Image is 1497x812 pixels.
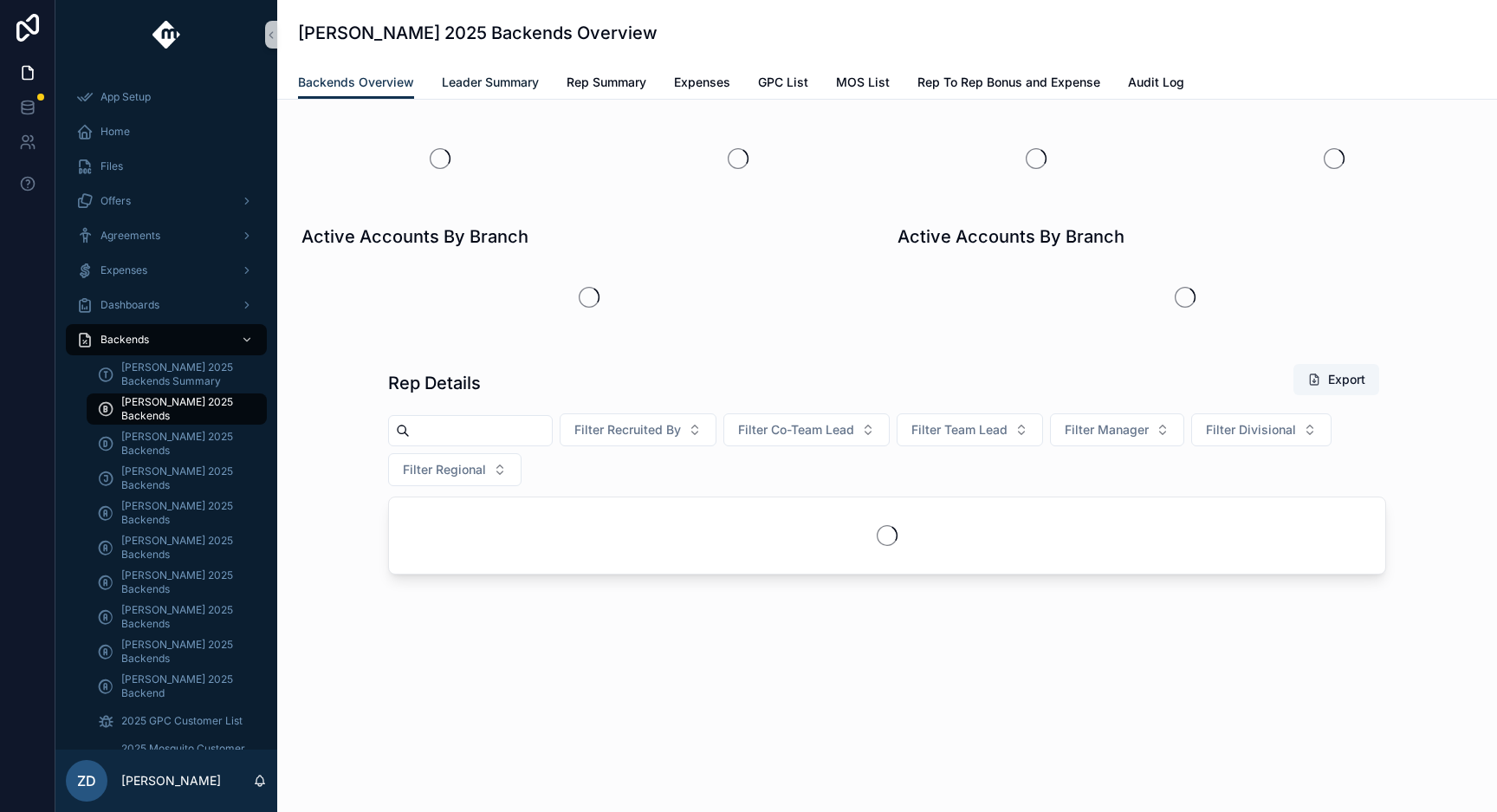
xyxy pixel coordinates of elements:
[301,224,528,249] h1: Active Accounts By Branch
[442,67,539,101] a: Leader Summary
[100,229,160,243] span: Agreements
[121,638,249,666] span: [PERSON_NAME] 2025 Backends
[87,740,267,771] a: 2025 Mosquito Customer List
[121,361,249,388] span: [PERSON_NAME] 2025 Backends Summary
[121,568,249,596] span: [PERSON_NAME] 2025 Backends
[87,601,267,633] a: [PERSON_NAME] 2025 Backends
[911,421,1008,438] span: Filter Team Lead
[574,421,681,438] span: Filter Recruited By
[298,74,414,91] span: Backends Overview
[100,90,151,104] span: App Setup
[121,672,249,700] span: [PERSON_NAME] 2025 Backend
[66,185,267,217] a: Offers
[298,67,414,100] a: Backends Overview
[87,428,267,459] a: [PERSON_NAME] 2025 Backends
[100,159,123,173] span: Files
[121,464,249,492] span: [PERSON_NAME] 2025 Backends
[121,534,249,562] span: [PERSON_NAME] 2025 Backends
[917,74,1100,91] span: Rep To Rep Bonus and Expense
[87,497,267,529] a: [PERSON_NAME] 2025 Backends
[121,772,221,789] p: [PERSON_NAME]
[442,74,539,91] span: Leader Summary
[87,359,267,390] a: [PERSON_NAME] 2025 Backends Summary
[388,371,481,395] h1: Rep Details
[298,21,658,45] h1: [PERSON_NAME] 2025 Backends Overview
[152,21,181,49] img: App logo
[388,453,522,486] button: Select Button
[121,499,249,527] span: [PERSON_NAME] 2025 Backends
[674,67,730,101] a: Expenses
[100,263,147,277] span: Expenses
[121,742,249,770] span: 2025 Mosquito Customer List
[87,671,267,702] a: [PERSON_NAME] 2025 Backend
[100,333,149,347] span: Backends
[66,81,267,113] a: App Setup
[836,74,890,91] span: MOS List
[66,324,267,355] a: Backends
[1050,413,1184,446] button: Select Button
[87,532,267,563] a: [PERSON_NAME] 2025 Backends
[66,151,267,182] a: Files
[758,67,808,101] a: GPC List
[403,461,486,478] span: Filter Regional
[567,67,646,101] a: Rep Summary
[87,567,267,598] a: [PERSON_NAME] 2025 Backends
[55,69,277,750] div: scrollable content
[1128,74,1184,91] span: Audit Log
[77,770,96,791] span: ZD
[87,393,267,425] a: [PERSON_NAME] 2025 Backends
[758,74,808,91] span: GPC List
[836,67,890,101] a: MOS List
[898,224,1124,249] h1: Active Accounts By Branch
[66,255,267,286] a: Expenses
[897,413,1043,446] button: Select Button
[1128,67,1184,101] a: Audit Log
[100,298,159,312] span: Dashboards
[738,421,854,438] span: Filter Co-Team Lead
[66,220,267,251] a: Agreements
[560,413,716,446] button: Select Button
[1293,364,1379,395] button: Export
[87,636,267,667] a: [PERSON_NAME] 2025 Backends
[87,705,267,737] a: 2025 GPC Customer List
[100,194,131,208] span: Offers
[87,463,267,494] a: [PERSON_NAME] 2025 Backends
[1206,421,1296,438] span: Filter Divisional
[723,413,890,446] button: Select Button
[121,430,249,458] span: [PERSON_NAME] 2025 Backends
[674,74,730,91] span: Expenses
[121,395,249,423] span: [PERSON_NAME] 2025 Backends
[121,714,243,728] span: 2025 GPC Customer List
[100,125,130,139] span: Home
[121,603,249,631] span: [PERSON_NAME] 2025 Backends
[917,67,1100,101] a: Rep To Rep Bonus and Expense
[1065,421,1149,438] span: Filter Manager
[66,289,267,321] a: Dashboards
[66,116,267,147] a: Home
[567,74,646,91] span: Rep Summary
[1191,413,1332,446] button: Select Button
